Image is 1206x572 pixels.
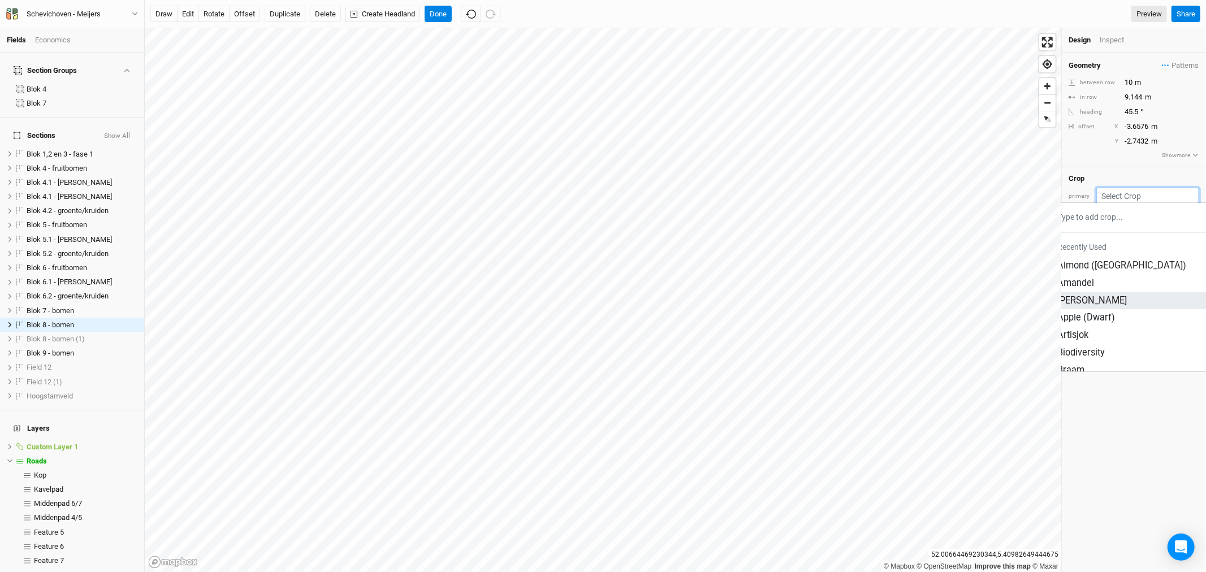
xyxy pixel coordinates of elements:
span: Blok 5.2 - groente/kruiden [27,249,109,258]
span: Feature 5 [34,528,64,536]
button: Zoom out [1039,94,1056,111]
a: Maxar [1032,562,1058,570]
a: OpenStreetMap [917,562,972,570]
span: Feature 6 [34,542,64,551]
div: Blok 6.2 - groente/kruiden [27,292,137,301]
span: Reset bearing to north [1036,108,1058,131]
div: in row [1069,93,1118,102]
span: Blok 4.2 - groente/kruiden [27,206,109,215]
canvas: Map [145,28,1061,572]
span: Middenpad 6/7 [34,499,82,508]
div: Roads [27,457,137,466]
div: Feature 6 [34,542,137,551]
div: Y [1079,137,1118,146]
a: Fields [7,36,26,44]
div: Blok 4.1 - bessen [27,178,137,187]
span: Patterns [1162,60,1199,71]
button: Show All [103,132,131,140]
button: Reset bearing to north [1039,111,1056,127]
span: Field 12 [27,363,51,371]
div: Feature 5 [34,528,137,537]
div: Blok 6.1 - bessen [27,278,137,287]
span: Blok 6 - fruitbomen [27,263,87,272]
span: Field 12 (1) [27,378,62,386]
span: Find my location [1039,56,1056,72]
div: Blok 6 - fruitbomen [27,263,137,272]
a: Mapbox logo [148,556,198,569]
button: rotate [198,6,230,23]
button: draw [150,6,178,23]
div: Blok 4 [27,85,137,94]
h4: Layers [7,417,137,440]
span: Roads [27,457,47,465]
div: Custom Layer 1 [27,443,137,452]
button: Duplicate [265,6,305,23]
span: Kavelpad [34,485,63,493]
div: primary [1069,192,1090,201]
span: Zoom out [1039,95,1056,111]
div: Schevichoven - Meijers [27,8,101,20]
div: Blok 8 - bomen [27,320,137,330]
div: Blok 4.1 - bessen [27,192,137,201]
button: Showmore [1161,150,1199,161]
div: X [1114,123,1118,131]
div: Blok 4.2 - groente/kruiden [27,206,137,215]
div: offset [1079,123,1095,131]
span: Blok 6.1 - [PERSON_NAME] [27,278,112,286]
button: Enter fullscreen [1039,34,1056,50]
button: Share [1172,6,1200,23]
span: Zoom in [1039,78,1056,94]
button: Delete [310,6,341,23]
a: Improve this map [975,562,1031,570]
span: Blok 1,2 en 3 - fase 1 [27,150,93,158]
button: Undo (^z) [461,6,481,23]
span: Blok 5 - fruitbomen [27,220,87,229]
button: Show section groups [122,67,131,74]
div: heading [1069,108,1118,116]
div: Amandel [1057,277,1094,290]
span: Feature 7 [34,556,64,565]
div: Economics [35,35,71,45]
div: [PERSON_NAME] [1057,294,1127,307]
span: Hoogstamveld [27,392,73,400]
span: Blok 8 - bomen [27,320,74,329]
div: Kop [34,471,137,480]
div: Section Groups [14,66,77,75]
div: Middenpad 6/7 [34,499,137,508]
div: Hoogstamveld [27,392,137,401]
div: Biodiversity [1057,346,1105,359]
a: Preview [1131,6,1167,23]
div: Blok 5.2 - groente/kruiden [27,249,137,258]
span: Blok 8 - bomen (1) [27,335,85,343]
span: Blok 4.1 - [PERSON_NAME] [27,178,112,187]
div: Blok 8 - bomen (1) [27,335,137,344]
div: Inspect [1100,35,1140,45]
div: Blok 7 - bomen [27,306,137,315]
div: Blok 4 - fruitbomen [27,164,137,173]
span: Sections [14,131,55,140]
div: Artisjok [1057,329,1088,342]
div: Design [1069,35,1091,45]
span: Blok 4 - fruitbomen [27,164,87,172]
button: Patterns [1161,59,1199,72]
button: Create Headland [345,6,420,23]
div: Blok 5 - fruitbomen [27,220,137,229]
h4: Crop [1069,174,1084,183]
button: offset [229,6,260,23]
span: Blok 6.2 - groente/kruiden [27,292,109,300]
div: Apple (Dwarf) [1057,311,1115,324]
span: Blok 5.1 - [PERSON_NAME] [27,235,112,244]
span: Blok 4.1 - [PERSON_NAME] [27,192,112,201]
div: Open Intercom Messenger [1168,534,1195,561]
button: Redo (^Z) [481,6,501,23]
div: Almond ([GEOGRAPHIC_DATA]) [1057,259,1186,272]
div: Blok 9 - bomen [27,349,137,358]
a: Mapbox [884,562,915,570]
div: Kavelpad [34,485,137,494]
div: Feature 7 [34,556,137,565]
button: Schevichoven - Meijers [6,8,139,20]
input: Select Crop [1096,188,1199,205]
